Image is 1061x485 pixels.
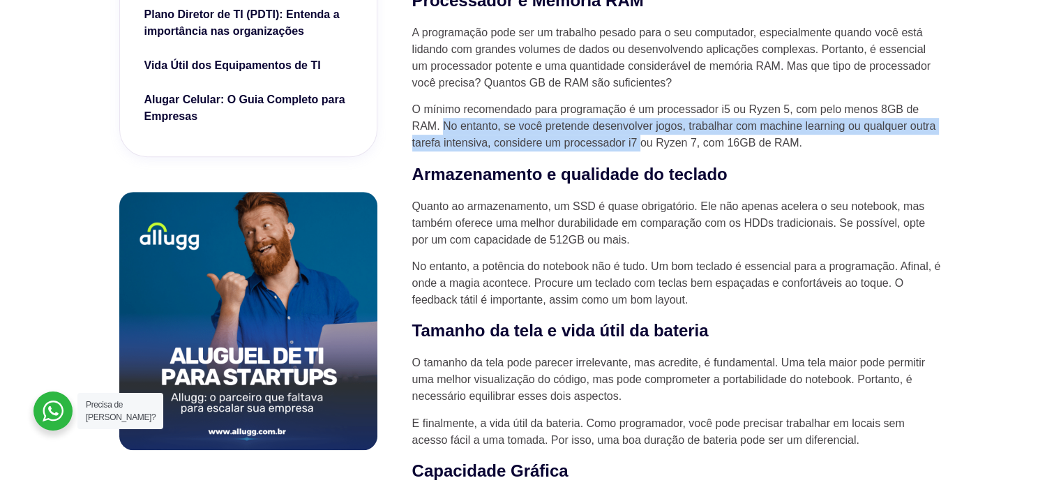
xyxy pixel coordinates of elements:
[412,321,709,340] strong: Tamanho da tela e vida útil da bateria
[412,24,942,91] p: A programação pode ser um trabalho pesado para o seu computador, especialmente quando você está l...
[412,415,942,449] p: E finalmente, a vida útil da bateria. Como programador, você pode precisar trabalhar em locais se...
[811,307,1061,485] div: Widget de chat
[412,461,569,480] strong: Capacidade Gráfica
[412,198,942,248] p: Quanto ao armazenamento, um SSD é quase obrigatório. Ele não apenas acelera o seu notebook, mas t...
[144,57,352,77] a: Vida Útil dos Equipamentos de TI
[144,91,352,128] a: Alugar Celular: O Guia Completo para Empresas
[144,6,352,43] a: Plano Diretor de TI (PDTI): Entenda a importância nas organizações
[811,307,1061,485] iframe: Chat Widget
[412,258,942,308] p: No entanto, a potência do notebook não é tudo. Um bom teclado é essencial para a programação. Afi...
[412,355,942,405] p: O tamanho da tela pode parecer irrelevante, mas acredite, é fundamental. Uma tela maior pode perm...
[412,165,728,184] strong: Armazenamento e qualidade do teclado
[412,101,942,151] p: O mínimo recomendado para programação é um processador i5 ou Ryzen 5, com pelo menos 8GB de RAM. ...
[119,192,377,450] img: aluguel de notebook para startups
[86,400,156,422] span: Precisa de [PERSON_NAME]?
